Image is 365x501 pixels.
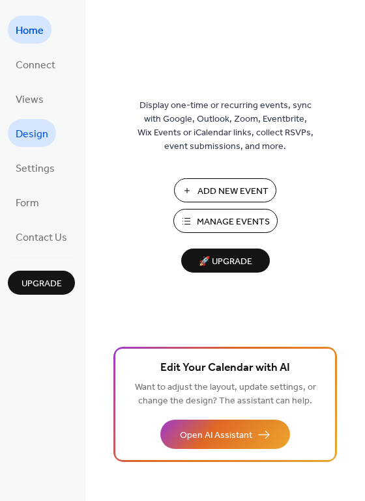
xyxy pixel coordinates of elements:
span: Form [16,193,39,213]
button: 🚀 Upgrade [181,249,270,273]
a: Views [8,85,51,113]
span: Settings [16,159,55,179]
a: Design [8,119,56,147]
button: Open AI Assistant [160,420,290,449]
a: Home [8,16,51,44]
span: Want to adjust the layout, update settings, or change the design? The assistant can help. [135,379,316,410]
button: Upgrade [8,271,75,295]
span: Upgrade [22,277,62,291]
span: Edit Your Calendar with AI [160,359,290,377]
span: Open AI Assistant [180,429,252,442]
a: Connect [8,50,63,78]
span: Views [16,90,44,110]
a: Settings [8,154,63,182]
span: Manage Events [197,215,270,229]
a: Form [8,188,47,216]
span: Design [16,124,48,144]
span: Contact Us [16,228,67,248]
span: Display one-time or recurring events, sync with Google, Outlook, Zoom, Eventbrite, Wix Events or ... [138,99,314,154]
button: Manage Events [173,209,278,233]
span: 🚀 Upgrade [189,253,262,271]
span: Add New Event [197,185,269,198]
a: Contact Us [8,223,75,251]
span: Home [16,21,44,41]
span: Connect [16,55,55,75]
button: Add New Event [174,178,276,202]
